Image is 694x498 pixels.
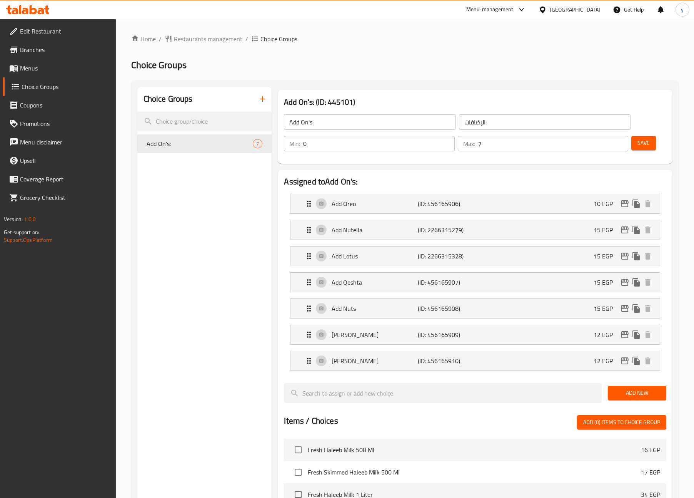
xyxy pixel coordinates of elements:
button: edit [619,224,631,236]
h2: Choice Groups [143,93,193,105]
h2: Items / Choices [284,415,338,427]
button: edit [619,198,631,210]
a: Menus [3,59,116,77]
button: duplicate [631,277,642,288]
li: Expand [284,348,666,374]
span: Select choice [290,442,306,458]
button: Add New [608,386,666,400]
span: Menus [20,64,110,73]
div: Expand [290,194,659,213]
p: (ID: 456165909) [418,330,475,339]
h3: Add On's: (ID: 445101) [284,96,666,108]
span: Branches [20,45,110,54]
p: 12 EGP [594,330,619,339]
button: duplicate [631,250,642,262]
a: Branches [3,40,116,59]
span: Version: [4,214,23,224]
span: Fresh Haleeb Milk 500 Ml [308,445,641,454]
li: Expand [284,269,666,295]
p: [PERSON_NAME] [332,330,418,339]
button: edit [619,355,631,367]
span: Restaurants management [174,34,242,44]
p: 15 EGP [594,278,619,287]
button: Add (0) items to choice group [577,415,666,429]
div: Expand [290,325,659,344]
p: (ID: 2266315279) [418,225,475,235]
div: Expand [290,351,659,371]
p: Max: [463,139,475,148]
p: Add Qeshta [332,278,418,287]
p: Min: [289,139,300,148]
input: search [284,383,601,403]
p: 16 EGP [641,445,660,454]
li: Expand [284,191,666,217]
span: Coupons [20,101,110,110]
button: duplicate [631,329,642,340]
div: Choices [253,139,262,148]
li: / [159,34,162,44]
span: Save [637,138,650,148]
button: edit [619,303,631,314]
span: Select choice [290,464,306,480]
p: (ID: 2266315328) [418,252,475,261]
button: duplicate [631,303,642,314]
div: [GEOGRAPHIC_DATA] [550,5,601,14]
a: Edit Restaurant [3,22,116,40]
p: [PERSON_NAME] [332,356,418,366]
div: Expand [290,273,659,292]
button: edit [619,250,631,262]
button: delete [642,355,654,367]
span: Add On's: [147,139,253,148]
span: Coverage Report [20,174,110,184]
span: Promotions [20,119,110,128]
div: Add On's:7 [137,134,272,153]
p: (ID: 456165906) [418,199,475,208]
a: Coverage Report [3,170,116,188]
span: 7 [253,140,262,148]
a: Upsell [3,151,116,170]
p: Add Lotus [332,252,418,261]
p: 15 EGP [594,225,619,235]
span: Get support on: [4,227,39,237]
button: duplicate [631,355,642,367]
p: Add Oreo [332,199,418,208]
li: Expand [284,322,666,348]
li: Expand [284,217,666,243]
span: 1.0.0 [24,214,36,224]
div: Menu-management [466,5,514,14]
button: edit [619,277,631,288]
p: 10 EGP [594,199,619,208]
a: Menu disclaimer [3,133,116,151]
p: Add Nutella [332,225,418,235]
button: delete [642,329,654,340]
span: Choice Groups [260,34,297,44]
button: edit [619,329,631,340]
input: search [137,112,272,131]
span: Menu disclaimer [20,137,110,147]
span: Choice Groups [131,56,187,74]
button: duplicate [631,224,642,236]
button: duplicate [631,198,642,210]
span: Grocery Checklist [20,193,110,202]
button: delete [642,277,654,288]
button: delete [642,198,654,210]
p: 15 EGP [594,252,619,261]
p: Add Nuts [332,304,418,313]
a: Coupons [3,96,116,114]
span: Add New [614,388,660,398]
a: Support.OpsPlatform [4,235,53,245]
p: (ID: 456165907) [418,278,475,287]
div: Expand [290,299,659,318]
li: / [245,34,248,44]
a: Promotions [3,114,116,133]
p: (ID: 456165908) [418,304,475,313]
li: Expand [284,243,666,269]
span: Choice Groups [22,82,110,91]
button: delete [642,224,654,236]
p: 17 EGP [641,468,660,477]
span: Upsell [20,156,110,165]
h2: Assigned to Add On's: [284,176,666,188]
p: 15 EGP [594,304,619,313]
button: delete [642,250,654,262]
a: Grocery Checklist [3,188,116,207]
